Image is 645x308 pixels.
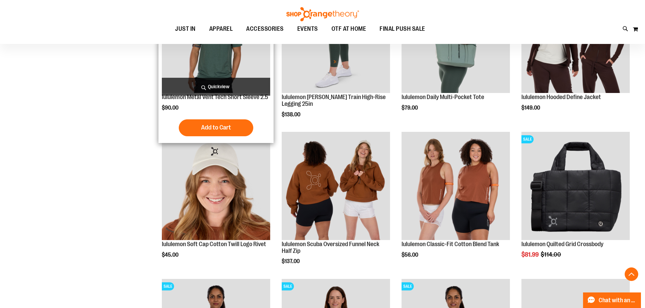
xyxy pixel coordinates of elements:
[162,252,179,258] span: $45.00
[402,105,419,111] span: $79.00
[380,21,425,37] span: FINAL PUSH SALE
[402,132,510,241] a: lululemon Classic-Fit Cotton Blend Tank
[168,21,202,37] a: JUST IN
[521,94,601,100] a: lululemon Hooded Define Jacket
[325,21,373,37] a: OTF AT HOME
[162,132,270,241] a: Main view of 2024 Convention lululemon Soft Cap Cotton Twill Logo Rivet
[282,132,390,241] a: Main view of lululemon Womens Scuba Oversized Funnel Neck
[162,94,268,100] a: lululemon Metal Vent Tech Short Sleeve 2.5
[202,21,240,37] a: APPAREL
[521,132,630,241] a: lululemon Quilted Grid CrossbodySALE
[285,7,360,21] img: Shop Orangetheory
[291,21,325,37] a: EVENTS
[331,21,366,37] span: OTF AT HOME
[521,251,540,258] span: $81.99
[162,78,270,96] a: Quickview
[521,105,541,111] span: $149.00
[162,282,174,290] span: SALE
[583,292,641,308] button: Chat with an Expert
[297,21,318,37] span: EVENTS
[282,112,301,118] span: $138.00
[398,128,513,275] div: product
[201,124,231,131] span: Add to Cart
[162,241,266,247] a: lululemon Soft Cap Cotton Twill Logo Rivet
[402,282,414,290] span: SALE
[518,128,633,275] div: product
[282,94,386,107] a: lululemon [PERSON_NAME] Train High-Rise Legging 25in
[402,132,510,240] img: lululemon Classic-Fit Cotton Blend Tank
[282,241,379,254] a: lululemon Scuba Oversized Funnel Neck Half Zip
[402,94,484,100] a: lululemon Daily Multi-Pocket Tote
[282,258,301,264] span: $137.00
[521,241,603,247] a: lululemon Quilted Grid Crossbody
[402,241,499,247] a: lululemon Classic-Fit Cotton Blend Tank
[209,21,233,37] span: APPAREL
[246,21,284,37] span: ACCESSORIES
[175,21,196,37] span: JUST IN
[521,135,534,143] span: SALE
[162,105,179,111] span: $90.00
[179,119,253,136] button: Add to Cart
[162,132,270,240] img: Main view of 2024 Convention lululemon Soft Cap Cotton Twill Logo Rivet
[402,252,419,258] span: $56.00
[373,21,432,37] a: FINAL PUSH SALE
[625,267,638,281] button: Back To Top
[599,297,637,304] span: Chat with an Expert
[282,132,390,240] img: Main view of lululemon Womens Scuba Oversized Funnel Neck
[239,21,291,37] a: ACCESSORIES
[521,132,630,240] img: lululemon Quilted Grid Crossbody
[282,282,294,290] span: SALE
[158,128,274,275] div: product
[541,251,562,258] span: $114.00
[278,128,393,282] div: product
